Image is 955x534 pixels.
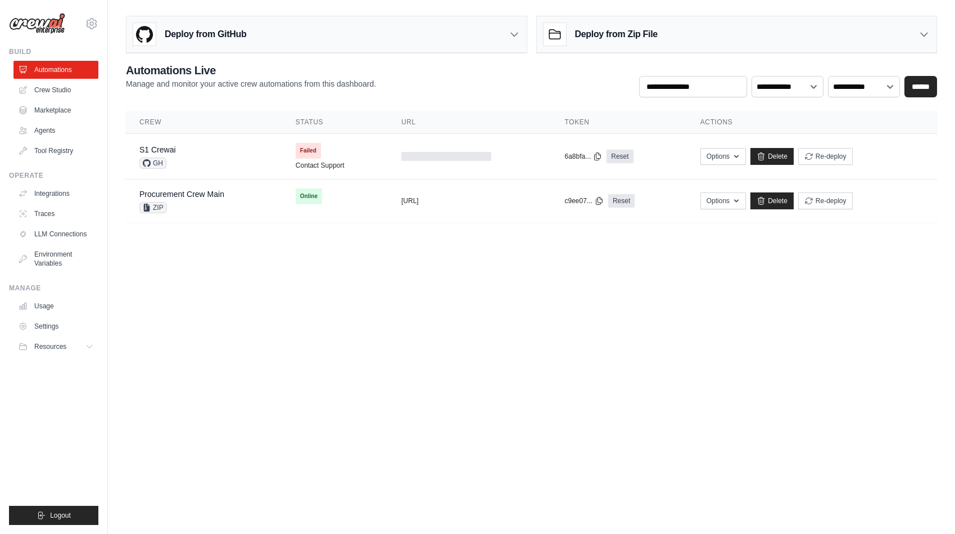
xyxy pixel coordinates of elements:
button: Options [700,192,746,209]
span: Online [296,189,322,204]
div: Build [9,47,98,56]
span: GH [139,158,166,169]
a: Reset [607,150,633,163]
img: Logo [9,13,65,34]
button: Options [700,148,746,165]
img: GitHub Logo [133,23,156,46]
a: Crew Studio [13,81,98,99]
th: Crew [126,111,282,134]
th: Token [551,111,687,134]
a: LLM Connections [13,225,98,243]
button: c9ee07... [565,196,604,205]
a: Contact Support [296,161,345,170]
a: Reset [608,194,635,208]
a: Usage [13,297,98,315]
button: 6a8bfa... [565,152,603,161]
span: ZIP [139,202,167,213]
div: Operate [9,171,98,180]
a: Procurement Crew Main [139,190,224,199]
div: Manage [9,284,98,293]
h3: Deploy from GitHub [165,28,246,41]
span: Logout [50,511,71,520]
button: Resources [13,338,98,356]
a: Settings [13,317,98,335]
th: Actions [687,111,937,134]
a: Delete [750,192,794,209]
button: Re-deploy [798,192,853,209]
th: URL [388,111,551,134]
a: Agents [13,122,98,140]
a: Delete [750,148,794,165]
span: Resources [34,342,66,351]
span: Failed [296,143,321,159]
h2: Automations Live [126,62,376,78]
a: Traces [13,205,98,223]
a: Tool Registry [13,142,98,160]
th: Status [282,111,388,134]
h3: Deploy from Zip File [575,28,658,41]
button: Re-deploy [798,148,853,165]
button: Logout [9,506,98,525]
a: Integrations [13,185,98,203]
a: S1 Crewai [139,145,176,154]
a: Environment Variables [13,245,98,272]
a: Marketplace [13,101,98,119]
p: Manage and monitor your active crew automations from this dashboard. [126,78,376,89]
a: Automations [13,61,98,79]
